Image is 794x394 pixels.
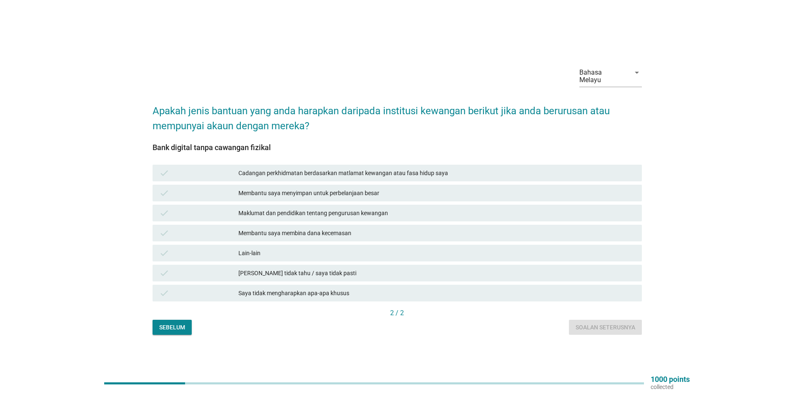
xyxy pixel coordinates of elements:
p: collected [651,383,690,391]
h2: Apakah jenis bantuan yang anda harapkan daripada institusi kewangan berikut jika anda berurusan a... [153,95,642,133]
div: Bahasa Melayu [579,69,625,84]
button: Sebelum [153,320,192,335]
div: Maklumat dan pendidikan tentang pengurusan kewangan [238,208,635,218]
i: check [159,268,169,278]
div: Membantu saya menyimpan untuk perbelanjaan besar [238,188,635,198]
div: Bank digital tanpa cawangan fizikal [153,142,642,153]
i: check [159,168,169,178]
div: Sebelum [159,323,185,332]
i: check [159,228,169,238]
div: Saya tidak mengharapkan apa-apa khusus [238,288,635,298]
i: check [159,188,169,198]
p: 1000 points [651,376,690,383]
div: Lain-lain [238,248,635,258]
div: Membantu saya membina dana kecemasan [238,228,635,238]
div: 2 / 2 [153,308,642,318]
div: [PERSON_NAME] tidak tahu / saya tidak pasti [238,268,635,278]
div: Cadangan perkhidmatan berdasarkan matlamat kewangan atau fasa hidup saya [238,168,635,178]
i: arrow_drop_down [632,68,642,78]
i: check [159,248,169,258]
i: check [159,288,169,298]
i: check [159,208,169,218]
